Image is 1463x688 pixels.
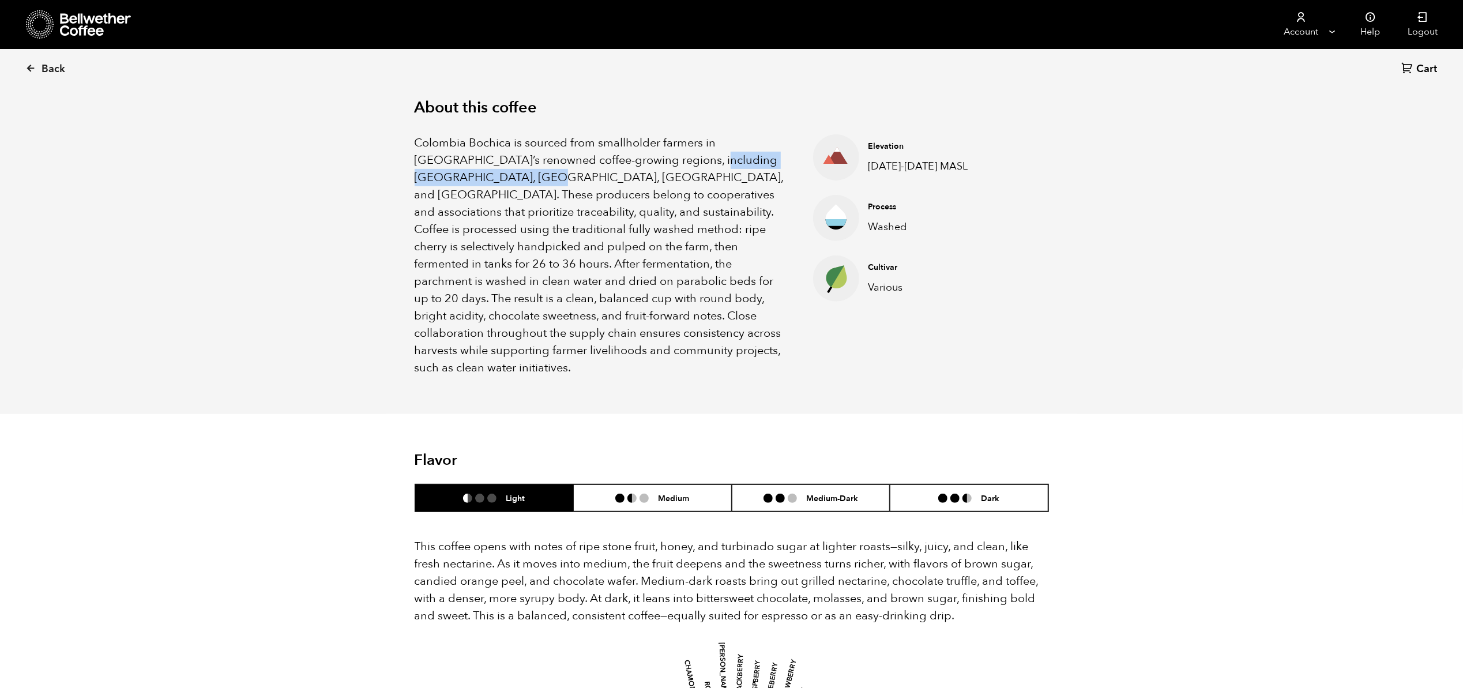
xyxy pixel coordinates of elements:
[42,62,65,76] span: Back
[868,141,977,152] h4: Elevation
[415,99,1049,117] h2: About this coffee
[981,493,999,503] h6: Dark
[868,262,977,273] h4: Cultivar
[868,280,977,295] p: Various
[1416,62,1437,76] span: Cart
[868,201,977,213] h4: Process
[658,493,689,503] h6: Medium
[1401,62,1440,77] a: Cart
[868,159,977,174] p: [DATE]-[DATE] MASL
[806,493,858,503] h6: Medium-Dark
[868,219,977,235] p: Washed
[415,134,785,377] p: Colombia Bochica is sourced from smallholder farmers in [GEOGRAPHIC_DATA]’s renowned coffee-growi...
[506,493,525,503] h6: Light
[415,538,1049,625] p: This coffee opens with notes of ripe stone fruit, honey, and turbinado sugar at lighter roasts—si...
[415,452,626,469] h2: Flavor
